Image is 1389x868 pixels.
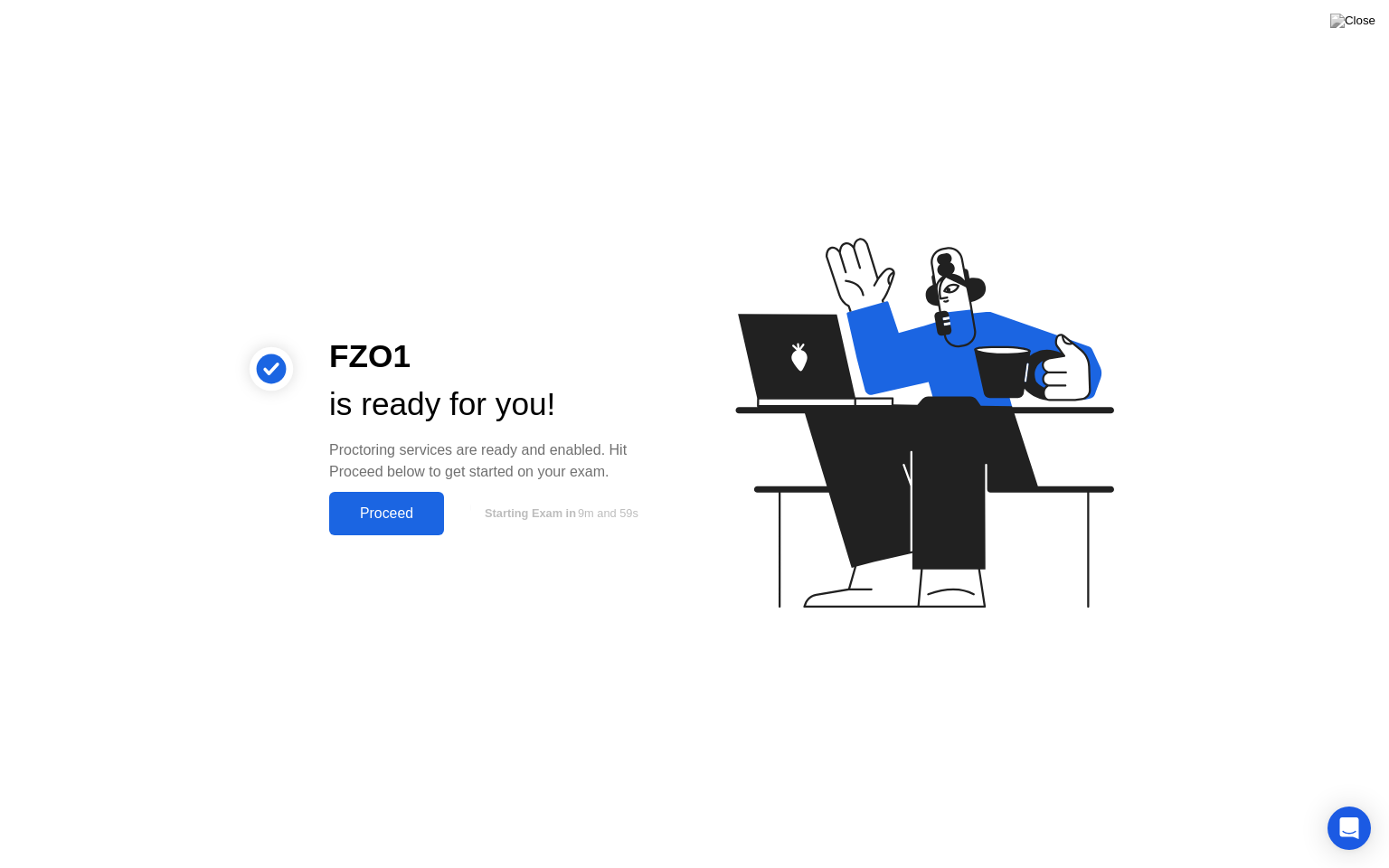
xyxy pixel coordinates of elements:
[453,496,666,531] button: Starting Exam in9m and 59s
[329,439,666,483] div: Proctoring services are ready and enabled. Hit Proceed below to get started on your exam.
[335,505,439,522] div: Proceed
[578,506,638,520] span: 9m and 59s
[329,333,666,381] div: FZO1
[1330,14,1375,28] img: Close
[329,492,444,535] button: Proceed
[329,381,666,429] div: is ready for you!
[1328,807,1371,850] div: Open Intercom Messenger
